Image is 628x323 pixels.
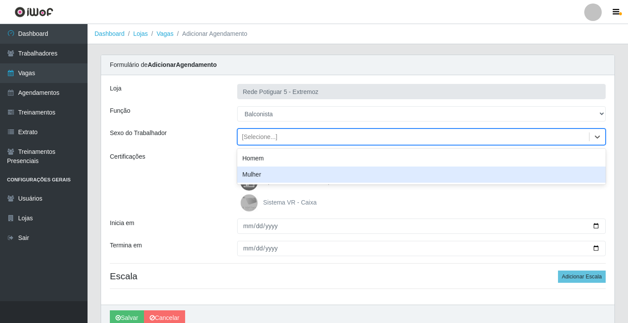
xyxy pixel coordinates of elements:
[237,241,606,256] input: 00/00/0000
[558,271,606,283] button: Adicionar Escala
[110,241,142,250] label: Termina em
[14,7,53,17] img: CoreUI Logo
[237,150,606,167] div: Homem
[237,219,606,234] input: 00/00/0000
[157,30,174,37] a: Vagas
[147,61,217,68] strong: Adicionar Agendamento
[110,106,130,115] label: Função
[101,55,614,75] div: Formulário de
[110,129,167,138] label: Sexo do Trabalhador
[110,152,145,161] label: Certificações
[263,199,316,206] span: Sistema VR - Caixa
[242,132,277,142] div: [Selecione...]
[237,167,606,183] div: Mulher
[95,30,125,37] a: Dashboard
[110,84,121,93] label: Loja
[133,30,147,37] a: Lojas
[173,29,247,38] li: Adicionar Agendamento
[110,219,134,228] label: Inicia em
[263,178,386,185] span: Operador de Caixa - Supermercado Todo Dia
[88,24,628,44] nav: breadcrumb
[110,271,606,281] h4: Escala
[240,194,261,212] img: Sistema VR - Caixa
